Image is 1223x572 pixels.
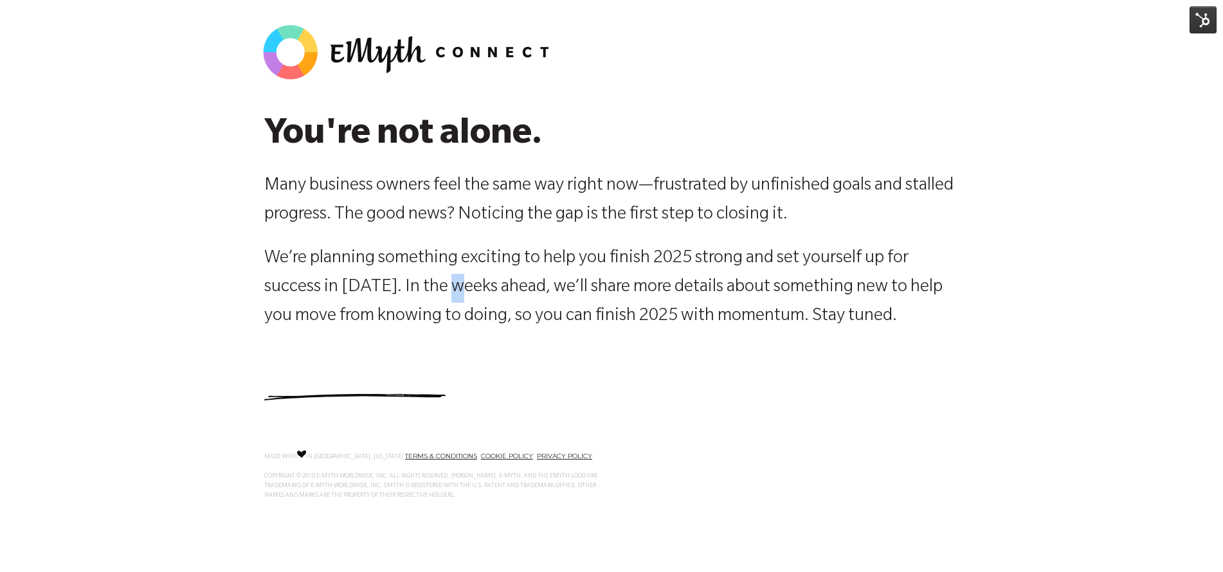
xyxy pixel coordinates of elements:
[1159,510,1223,572] iframe: Chat Widget
[297,450,306,458] img: Love
[264,454,297,460] span: MADE WITH
[264,249,943,326] span: We’re planning something exciting to help you finish 2025 strong and set yourself up for success ...
[264,172,959,230] p: Many business owners feel the same way right now—frustrated by unfinished goals and stalled progr...
[264,117,959,158] h2: You're not alone.
[264,394,446,400] img: underline.svg
[1190,6,1217,33] img: HubSpot Tools Menu Toggle
[306,454,405,460] span: IN [GEOGRAPHIC_DATA], [US_STATE].
[481,452,533,460] a: COOKIE POLICY
[405,452,477,460] a: TERMS & CONDITIONS
[537,452,592,460] a: PRIVACY POLICY
[264,473,597,499] span: COPYRIGHT © 2019 E-MYTH WORLDWIDE, INC. ALL RIGHTS RESERVED. [PERSON_NAME], E-MYTH, AND THE EMYTH...
[258,20,561,84] img: EMyth-Connect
